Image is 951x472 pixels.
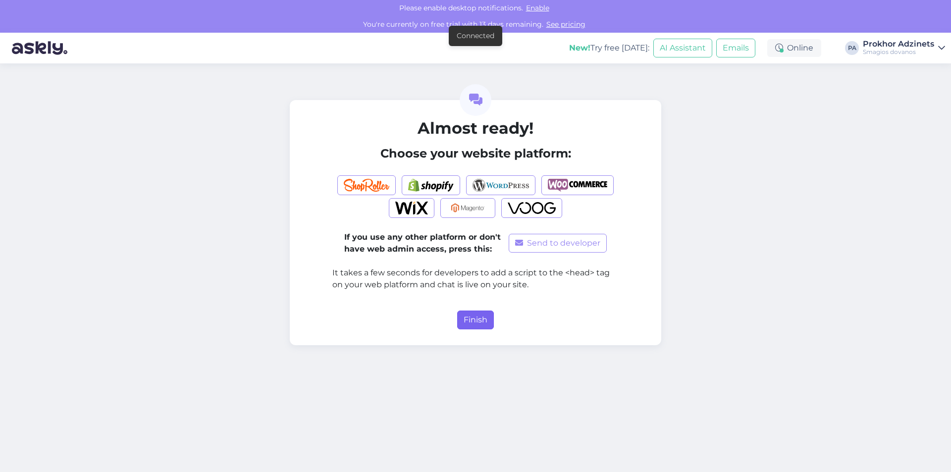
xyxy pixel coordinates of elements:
h4: Choose your website platform: [332,147,619,161]
div: PA [845,41,859,55]
button: Finish [457,311,494,329]
div: Connected [457,31,494,41]
button: AI Assistant [653,39,712,57]
div: Online [767,39,821,57]
div: Prokhor Adzinets [863,40,934,48]
h2: Almost ready! [332,119,619,138]
a: Prokhor AdzinetsSmagios dovanos [863,40,945,56]
button: Send to developer [509,234,607,253]
img: Voog [508,202,556,214]
div: Smagios dovanos [863,48,934,56]
div: Try free [DATE]: [569,42,649,54]
img: Magento [447,202,489,214]
p: It takes a few seconds for developers to add a script to the <head> tag on your web platform and ... [332,267,619,291]
img: Shoproller [344,179,389,192]
b: New! [569,43,590,52]
a: See pricing [543,20,588,29]
button: Emails [716,39,755,57]
span: Enable [523,3,552,12]
b: If you use any other platform or don't have web admin access, press this: [344,232,501,254]
img: Wix [395,202,428,214]
img: Shopify [408,179,454,192]
img: Woocommerce [548,179,607,192]
img: Wordpress [473,179,529,192]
